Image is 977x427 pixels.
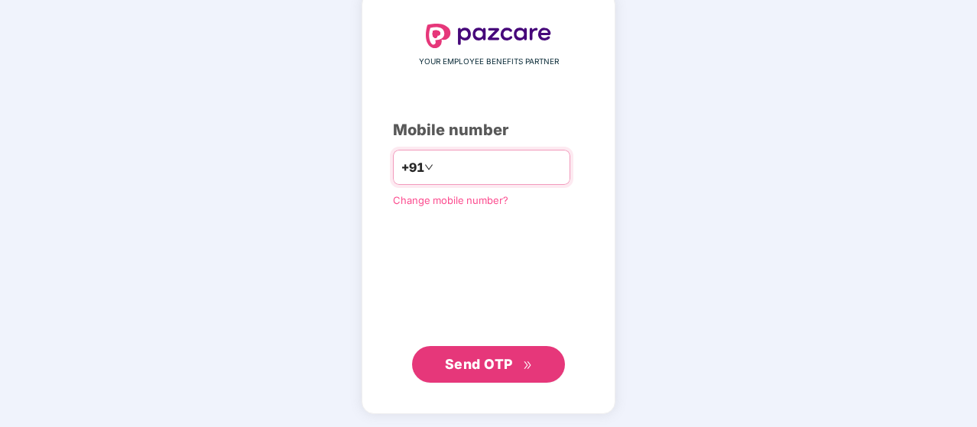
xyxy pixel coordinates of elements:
[426,24,551,48] img: logo
[419,56,559,68] span: YOUR EMPLOYEE BENEFITS PARTNER
[401,158,424,177] span: +91
[424,163,433,172] span: down
[445,356,513,372] span: Send OTP
[523,361,533,370] span: double-right
[412,346,565,383] button: Send OTPdouble-right
[393,118,584,142] div: Mobile number
[393,194,508,206] a: Change mobile number?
